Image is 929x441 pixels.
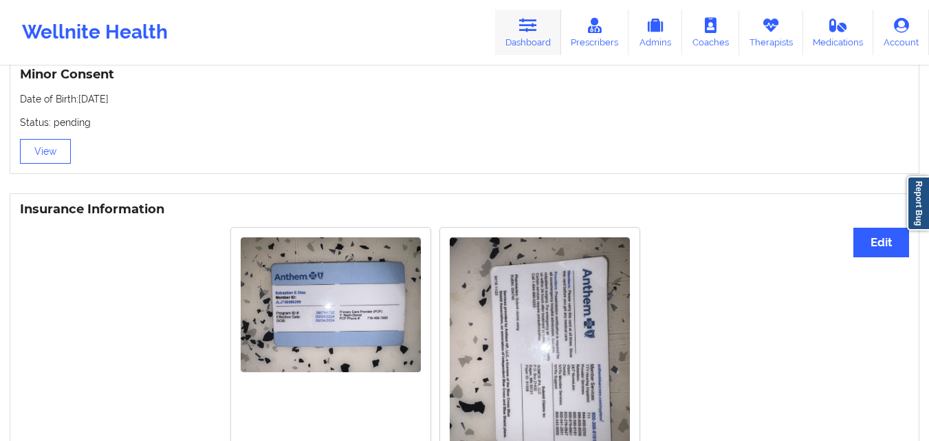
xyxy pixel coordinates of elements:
a: Dashboard [495,10,561,55]
a: Medications [803,10,874,55]
a: Account [873,10,929,55]
a: Coaches [682,10,739,55]
img: Johemy Diaz [241,237,421,373]
a: Therapists [739,10,803,55]
a: Report Bug [907,176,929,230]
p: Status: pending [20,116,909,129]
a: Admins [629,10,682,55]
a: Prescribers [561,10,629,55]
h3: Minor Consent [20,67,909,83]
button: View [20,139,71,164]
h3: Insurance Information [20,202,909,217]
button: Edit [853,228,909,257]
p: Date of Birth: [DATE] [20,92,909,106]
